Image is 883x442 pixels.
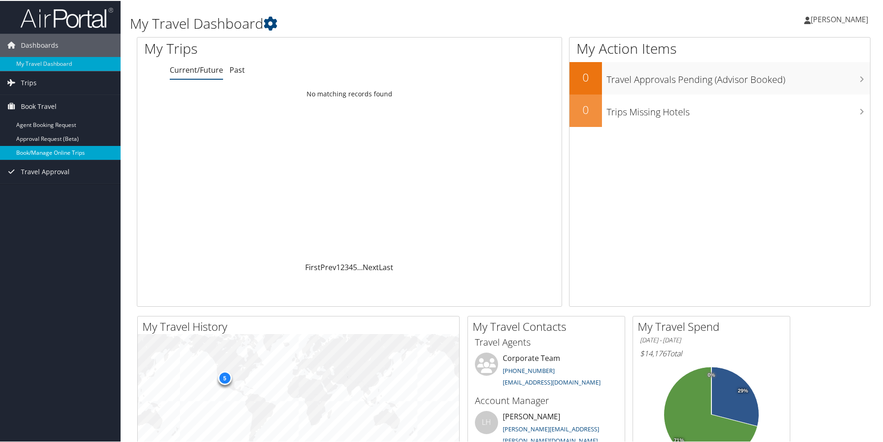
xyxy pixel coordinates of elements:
h2: 0 [569,101,602,117]
tspan: 0% [708,372,715,377]
a: 3 [345,261,349,272]
a: 5 [353,261,357,272]
h6: [DATE] - [DATE] [640,335,783,344]
div: 5 [218,370,231,384]
span: Dashboards [21,33,58,56]
h6: Total [640,347,783,358]
h1: My Trips [144,38,378,57]
h3: Account Manager [475,393,618,406]
a: [PHONE_NUMBER] [503,366,555,374]
span: Book Travel [21,94,57,117]
a: 0Trips Missing Hotels [569,94,870,126]
a: 4 [349,261,353,272]
li: Corporate Team [470,352,622,390]
span: Travel Approval [21,159,70,183]
h3: Travel Agents [475,335,618,348]
h3: Trips Missing Hotels [607,100,870,118]
a: Past [230,64,245,74]
a: First [305,261,320,272]
span: $14,176 [640,347,666,358]
img: airportal-logo.png [20,6,113,28]
h2: My Travel History [142,318,459,334]
a: Current/Future [170,64,223,74]
a: Last [379,261,393,272]
span: [PERSON_NAME] [811,13,868,24]
h2: My Travel Contacts [473,318,625,334]
tspan: 29% [738,387,748,393]
a: 0Travel Approvals Pending (Advisor Booked) [569,61,870,94]
h1: My Travel Dashboard [130,13,628,32]
a: [PERSON_NAME] [804,5,877,32]
a: Next [363,261,379,272]
h2: My Travel Spend [638,318,790,334]
h2: 0 [569,69,602,84]
a: [EMAIL_ADDRESS][DOMAIN_NAME] [503,377,601,385]
span: Trips [21,70,37,94]
a: Prev [320,261,336,272]
h1: My Action Items [569,38,870,57]
div: LH [475,410,498,433]
a: 2 [340,261,345,272]
h3: Travel Approvals Pending (Advisor Booked) [607,68,870,85]
a: 1 [336,261,340,272]
td: No matching records found [137,85,562,101]
span: … [357,261,363,272]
